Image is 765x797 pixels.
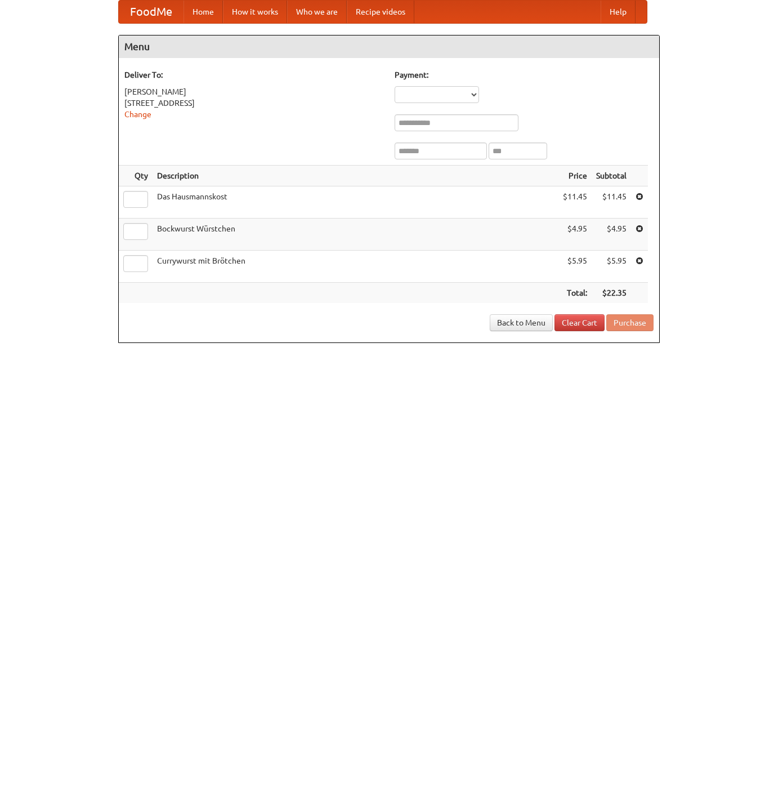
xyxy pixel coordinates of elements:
[184,1,223,23] a: Home
[592,251,631,283] td: $5.95
[558,219,592,251] td: $4.95
[592,219,631,251] td: $4.95
[119,166,153,186] th: Qty
[558,186,592,219] td: $11.45
[124,69,383,81] h5: Deliver To:
[124,86,383,97] div: [PERSON_NAME]
[592,186,631,219] td: $11.45
[558,283,592,304] th: Total:
[153,166,558,186] th: Description
[395,69,654,81] h5: Payment:
[119,35,659,58] h4: Menu
[606,314,654,331] button: Purchase
[558,251,592,283] td: $5.95
[124,97,383,109] div: [STREET_ADDRESS]
[153,219,558,251] td: Bockwurst Würstchen
[558,166,592,186] th: Price
[119,1,184,23] a: FoodMe
[592,283,631,304] th: $22.35
[153,186,558,219] td: Das Hausmannskost
[554,314,605,331] a: Clear Cart
[592,166,631,186] th: Subtotal
[490,314,553,331] a: Back to Menu
[347,1,414,23] a: Recipe videos
[223,1,287,23] a: How it works
[287,1,347,23] a: Who we are
[124,110,151,119] a: Change
[601,1,636,23] a: Help
[153,251,558,283] td: Currywurst mit Brötchen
